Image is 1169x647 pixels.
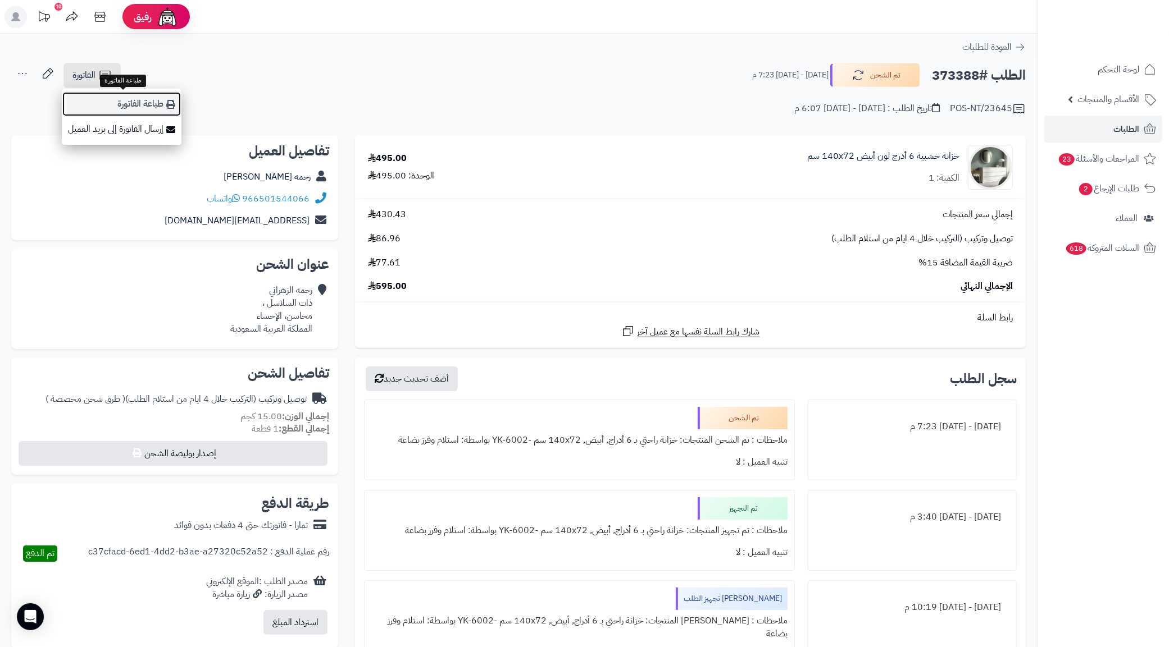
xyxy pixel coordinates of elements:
[206,588,308,601] div: مصدر الزيارة: زيارة مباشرة
[368,169,434,182] div: الوحدة: 495.00
[62,117,181,142] a: إرسال الفاتورة إلى بريد العميل
[1065,240,1139,256] span: السلات المتروكة
[26,547,54,560] span: تم الدفع
[968,145,1012,190] img: 1746709299-1702541934053-68567865785768-1000x1000-90x90.jpg
[368,256,401,269] span: 77.61
[815,596,1009,618] div: [DATE] - [DATE] 10:19 م
[156,6,179,28] img: ai-face.png
[368,280,407,293] span: 595.00
[698,497,788,520] div: تم التجهيز
[224,170,311,183] a: رحمه [PERSON_NAME]
[929,172,959,185] div: الكمية: 1
[240,410,329,423] small: 15.00 كجم
[263,610,327,635] button: استرداد المبلغ
[371,610,788,645] div: ملاحظات : [PERSON_NAME] المنتجات: خزانة راحتي بـ 6 أدراج, أبيض, ‎140x72 سم‏ -YK-6002 بواسطة: استل...
[46,393,307,406] div: توصيل وتركيب (التركيب خلال 4 ايام من استلام الطلب)
[1044,175,1162,202] a: طلبات الإرجاع2
[943,208,1013,221] span: إجمالي سعر المنتجات
[360,311,1021,324] div: رابط السلة
[815,506,1009,528] div: [DATE] - [DATE] 3:40 م
[230,284,312,335] div: رحمه الزهراني ذات السلاسل ، محاسن، الإحساء المملكة العربية السعودية
[794,102,940,115] div: تاريخ الطلب : [DATE] - [DATE] 6:07 م
[30,6,58,31] a: تحديثات المنصة
[676,588,788,610] div: [PERSON_NAME] تجهيز الطلب
[962,40,1012,54] span: العودة للطلبات
[1044,56,1162,83] a: لوحة التحكم
[1066,242,1087,255] span: 618
[1044,116,1162,143] a: الطلبات
[950,372,1017,386] h3: سجل الطلب
[368,232,401,245] span: 86.96
[371,451,788,473] div: تنبيه العميل : لا
[621,324,760,338] a: شارك رابط السلة نفسها مع عميل آخر
[366,366,458,391] button: أضف تحديث جديد
[88,545,329,562] div: رقم عملية الدفع : c37cfacd-6ed1-4dd2-b3ae-a27320c52a52
[638,325,760,338] span: شارك رابط السلة نفسها مع عميل آخر
[1116,210,1138,226] span: العملاء
[918,256,1013,269] span: ضريبة القيمة المضافة 15%
[282,410,329,423] strong: إجمالي الوزن:
[54,3,62,11] div: 10
[72,68,95,82] span: الفاتورة
[950,102,1026,116] div: POS-NT/23645
[1077,91,1139,107] span: الأقسام والمنتجات
[20,258,329,271] h2: عنوان الشحن
[100,75,146,87] div: طباعة الفاتورة
[252,422,329,435] small: 1 قطعة
[279,422,329,435] strong: إجمالي القطع:
[962,40,1026,54] a: العودة للطلبات
[206,575,308,601] div: مصدر الطلب :الموقع الإلكتروني
[1044,145,1162,172] a: المراجعات والأسئلة23
[63,63,121,88] a: الفاتورة
[807,150,959,163] a: خزانة خشبية 6 أدرج لون أبيض 140x72 سم
[752,70,829,81] small: [DATE] - [DATE] 7:23 م
[1044,235,1162,261] a: السلات المتروكة618
[134,10,152,24] span: رفيق
[371,520,788,542] div: ملاحظات : تم تجهيز المنتجات: خزانة راحتي بـ 6 أدراج, أبيض, ‎140x72 سم‏ -YK-6002 بواسطة: استلام وف...
[961,280,1013,293] span: الإجمالي النهائي
[17,603,44,630] div: Open Intercom Messenger
[46,392,125,406] span: ( طرق شحن مخصصة )
[371,542,788,563] div: تنبيه العميل : لا
[19,441,327,466] button: إصدار بوليصة الشحن
[368,152,407,165] div: 495.00
[20,144,329,158] h2: تفاصيل العميل
[1078,181,1139,196] span: طلبات الإرجاع
[165,214,310,227] a: [EMAIL_ADDRESS][DOMAIN_NAME]
[1044,205,1162,232] a: العملاء
[815,416,1009,438] div: [DATE] - [DATE] 7:23 م
[831,232,1013,245] span: توصيل وتركيب (التركيب خلال 4 ايام من استلام الطلب)
[830,63,920,87] button: تم الشحن
[174,519,308,532] div: تمارا - فاتورتك حتى 4 دفعات بدون فوائد
[207,192,240,205] a: واتساب
[1079,182,1093,196] span: 2
[1098,62,1139,77] span: لوحة التحكم
[698,407,788,429] div: تم الشحن
[1058,153,1075,166] span: 23
[368,208,406,221] span: 430.43
[371,429,788,451] div: ملاحظات : تم الشحن المنتجات: خزانة راحتي بـ 6 أدراج, أبيض, ‎140x72 سم‏ -YK-6002 بواسطة: استلام وف...
[261,497,329,510] h2: طريقة الدفع
[1058,151,1139,167] span: المراجعات والأسئلة
[62,91,181,117] a: طباعة الفاتورة
[1093,19,1158,43] img: logo-2.png
[932,64,1026,87] h2: الطلب #373388
[242,192,310,205] a: 966501544066
[20,366,329,380] h2: تفاصيل الشحن
[1113,121,1139,137] span: الطلبات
